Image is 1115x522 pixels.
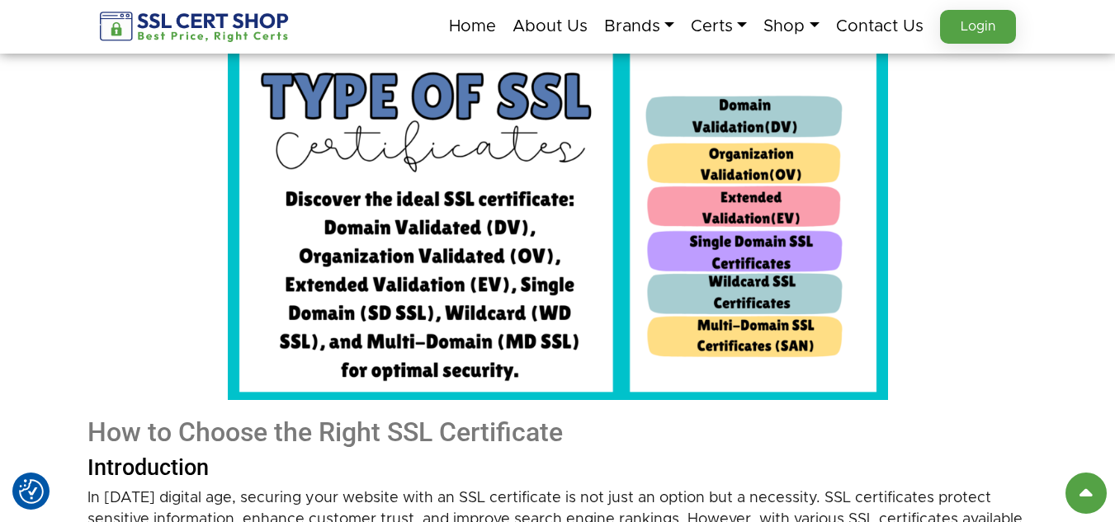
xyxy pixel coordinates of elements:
[940,10,1016,44] a: Login
[691,9,747,44] a: Certs
[604,9,674,44] a: Brands
[19,479,44,504] button: Consent Preferences
[87,416,563,448] span: How to Choose the Right SSL Certificate
[763,9,819,44] a: Shop
[100,12,291,42] img: sslcertshop-logo
[19,479,44,504] img: Revisit consent button
[449,9,496,44] a: Home
[513,9,588,44] a: About Us
[836,9,924,44] a: Contact Us
[228,29,888,400] img: type of ssl - cypherclue
[87,454,209,481] span: Introduction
